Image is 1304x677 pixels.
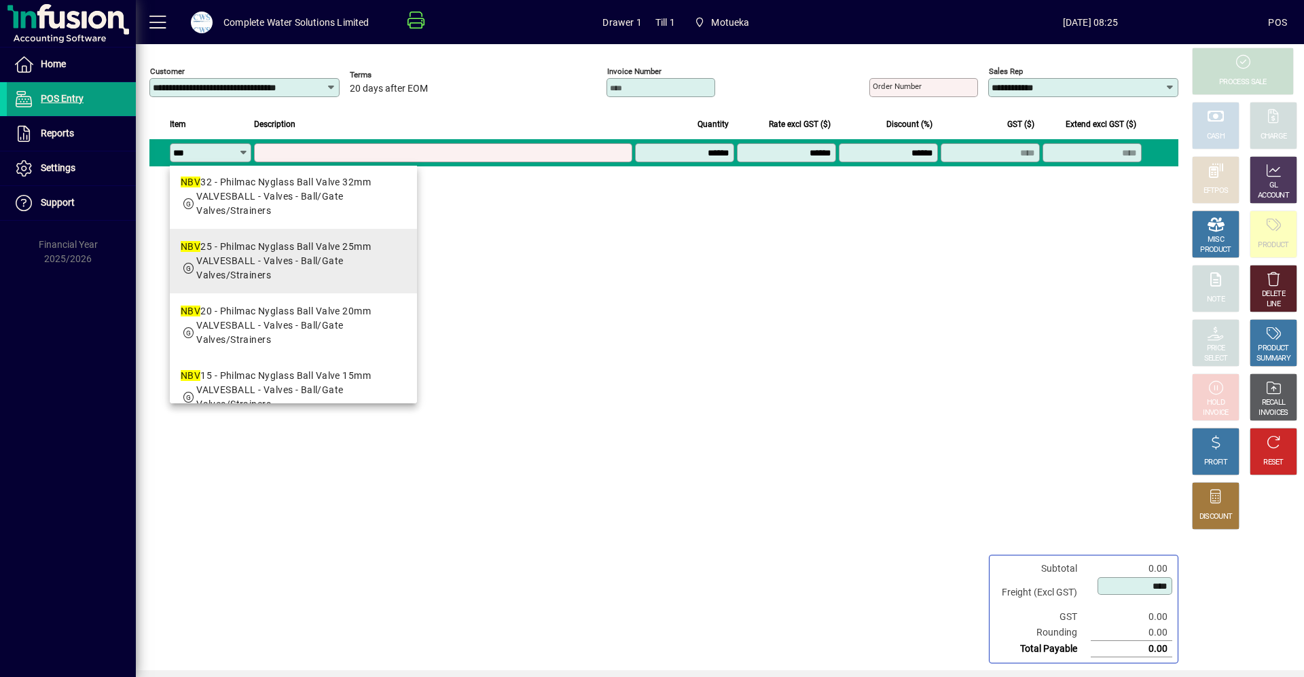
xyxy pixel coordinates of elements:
[7,48,136,81] a: Home
[181,306,200,316] em: NBV
[1258,344,1288,354] div: PRODUCT
[995,561,1091,577] td: Subtotal
[1204,354,1228,364] div: SELECT
[170,229,417,293] mat-option: NBV25 - Philmac Nyglass Ball Valve 25mm
[912,12,1268,33] span: [DATE] 08:25
[1204,458,1227,468] div: PROFIT
[170,164,417,229] mat-option: NBV32 - Philmac Nyglass Ball Valve 32mm
[181,175,406,189] div: 32 - Philmac Nyglass Ball Valve 32mm
[607,67,662,76] mat-label: Invoice number
[1256,354,1290,364] div: SUMMARY
[196,191,344,216] span: VALVESBALL - Valves - Ball/Gate Valves/Strainers
[170,358,417,422] mat-option: NBV15 - Philmac Nyglass Ball Valve 15mm
[1199,512,1232,522] div: DISCOUNT
[181,177,200,187] em: NBV
[1258,408,1288,418] div: INVOICES
[1203,186,1229,196] div: EFTPOS
[1091,625,1172,641] td: 0.00
[350,84,428,94] span: 20 days after EOM
[181,370,200,381] em: NBV
[1207,398,1225,408] div: HOLD
[1091,609,1172,625] td: 0.00
[1263,458,1284,468] div: RESET
[254,117,295,132] span: Description
[1268,12,1287,33] div: POS
[41,58,66,69] span: Home
[1267,299,1280,310] div: LINE
[7,151,136,185] a: Settings
[602,12,641,33] span: Drawer 1
[1207,132,1225,142] div: CASH
[1258,240,1288,251] div: PRODUCT
[1261,132,1287,142] div: CHARGE
[181,304,406,318] div: 20 - Philmac Nyglass Ball Valve 20mm
[41,162,75,173] span: Settings
[995,641,1091,657] td: Total Payable
[1091,561,1172,577] td: 0.00
[150,67,185,76] mat-label: Customer
[711,12,749,33] span: Motueka
[1091,641,1172,657] td: 0.00
[181,369,406,383] div: 15 - Philmac Nyglass Ball Valve 15mm
[196,255,344,280] span: VALVESBALL - Valves - Ball/Gate Valves/Strainers
[873,81,922,91] mat-label: Order number
[1207,344,1225,354] div: PRICE
[886,117,932,132] span: Discount (%)
[1269,181,1278,191] div: GL
[41,128,74,139] span: Reports
[223,12,369,33] div: Complete Water Solutions Limited
[41,93,84,104] span: POS Entry
[196,320,344,345] span: VALVESBALL - Valves - Ball/Gate Valves/Strainers
[995,577,1091,609] td: Freight (Excl GST)
[1208,235,1224,245] div: MISC
[181,240,406,254] div: 25 - Philmac Nyglass Ball Valve 25mm
[1219,77,1267,88] div: PROCESS SALE
[655,12,675,33] span: Till 1
[698,117,729,132] span: Quantity
[995,625,1091,641] td: Rounding
[1258,191,1289,201] div: ACCOUNT
[989,67,1023,76] mat-label: Sales rep
[1262,398,1286,408] div: RECALL
[769,117,831,132] span: Rate excl GST ($)
[1066,117,1136,132] span: Extend excl GST ($)
[7,186,136,220] a: Support
[1262,289,1285,299] div: DELETE
[1200,245,1231,255] div: PRODUCT
[170,293,417,358] mat-option: NBV20 - Philmac Nyglass Ball Valve 20mm
[170,117,186,132] span: Item
[7,117,136,151] a: Reports
[1203,408,1228,418] div: INVOICE
[181,241,200,252] em: NBV
[1007,117,1034,132] span: GST ($)
[350,71,431,79] span: Terms
[41,197,75,208] span: Support
[1207,295,1225,305] div: NOTE
[180,10,223,35] button: Profile
[689,10,755,35] span: Motueka
[995,609,1091,625] td: GST
[196,384,344,409] span: VALVESBALL - Valves - Ball/Gate Valves/Strainers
